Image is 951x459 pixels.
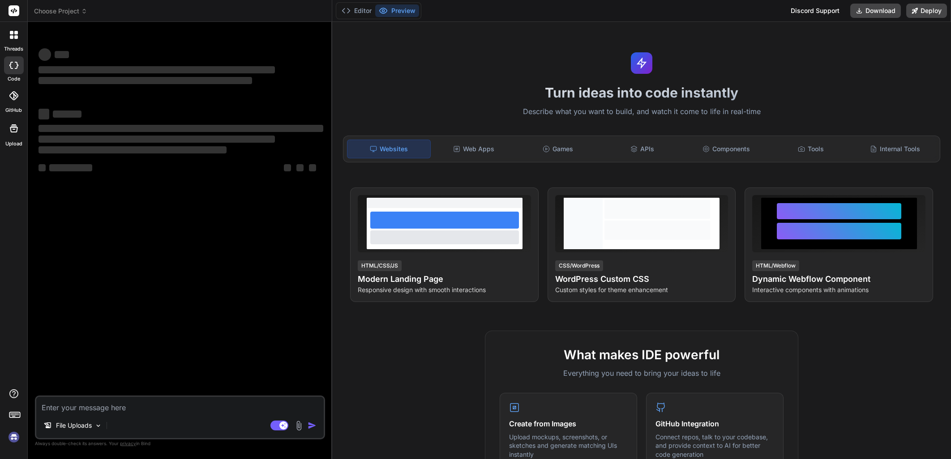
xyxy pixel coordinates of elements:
p: Connect repos, talk to your codebase, and provide context to AI for better code generation [655,433,774,459]
div: APIs [601,140,683,158]
span: ‌ [55,51,69,58]
span: ‌ [39,77,252,84]
button: Editor [338,4,375,17]
div: Components [685,140,767,158]
h4: Modern Landing Page [358,273,531,285]
span: ‌ [39,146,227,153]
span: privacy [120,441,136,446]
span: ‌ [309,164,316,171]
span: ‌ [39,109,49,119]
div: Internal Tools [854,140,936,158]
h4: WordPress Custom CSS [555,273,728,285]
span: ‌ [53,110,81,118]
h4: Dynamic Webflow Component [752,273,925,285]
p: Interactive components with animations [752,285,925,294]
h2: What makes IDE powerful [500,345,784,364]
button: Preview [375,4,419,17]
label: Upload [5,140,22,148]
div: Tools [770,140,852,158]
span: Choose Project [34,7,87,16]
span: ‌ [39,136,275,143]
label: GitHub [5,106,22,114]
p: Custom styles for theme enhancement [555,285,728,294]
div: Web Apps [433,140,515,158]
img: signin [6,429,21,445]
span: ‌ [39,125,323,132]
p: File Uploads [56,421,92,430]
span: ‌ [39,66,275,73]
img: Pick Models [94,422,102,429]
span: ‌ [39,164,46,171]
button: Download [850,4,901,18]
div: Games [517,140,599,158]
p: Describe what you want to build, and watch it come to life in real-time [338,106,946,118]
h4: GitHub Integration [655,418,774,429]
div: HTML/Webflow [752,260,799,271]
img: icon [308,421,317,430]
span: ‌ [49,164,92,171]
p: Everything you need to bring your ideas to life [500,368,784,378]
div: Websites [347,140,430,158]
span: ‌ [39,48,51,61]
div: CSS/WordPress [555,260,603,271]
div: Discord Support [785,4,845,18]
h1: Turn ideas into code instantly [338,85,946,101]
span: ‌ [296,164,304,171]
img: attachment [294,421,304,431]
p: Upload mockups, screenshots, or sketches and generate matching UIs instantly [509,433,628,459]
div: HTML/CSS/JS [358,260,402,271]
label: threads [4,45,23,53]
button: Deploy [906,4,947,18]
p: Responsive design with smooth interactions [358,285,531,294]
p: Always double-check its answers. Your in Bind [35,439,325,448]
label: code [8,75,20,83]
span: ‌ [284,164,291,171]
h4: Create from Images [509,418,628,429]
